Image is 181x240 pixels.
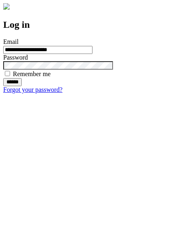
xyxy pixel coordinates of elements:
label: Password [3,54,28,61]
img: logo-4e3dc11c47720685a147b03b5a06dd966a58ff35d612b21f08c02c0306f2b779.png [3,3,10,10]
a: Forgot your password? [3,86,62,93]
h2: Log in [3,19,178,30]
label: Email [3,38,19,45]
label: Remember me [13,70,51,77]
